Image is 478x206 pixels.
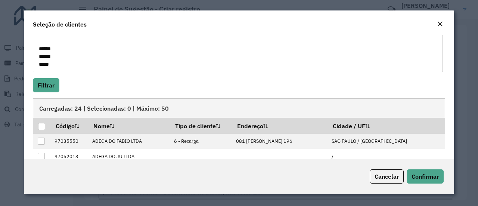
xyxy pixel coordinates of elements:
span: Cancelar [375,173,399,180]
th: Nome [88,118,170,133]
span: Confirmar [412,173,439,180]
td: / [328,149,445,164]
h4: Seleção de clientes [33,20,87,29]
th: Cidade / UF [328,118,445,133]
button: Confirmar [407,169,444,184]
button: Close [435,19,445,29]
div: Carregadas: 24 | Selecionadas: 0 | Máximo: 50 [33,98,445,118]
th: Endereço [232,118,328,133]
td: 97035550 [50,134,88,149]
button: Filtrar [33,78,59,92]
td: ADEGA DO FABIO LTDA [88,134,170,149]
em: Fechar [437,21,443,27]
th: Tipo de cliente [170,118,232,133]
td: 6 - Recarga [170,134,232,149]
td: 97052013 [50,149,88,164]
td: SAO PAULO / [GEOGRAPHIC_DATA] [328,134,445,149]
th: Código [50,118,88,133]
button: Cancelar [370,169,404,184]
td: 081 [PERSON_NAME] 196 [232,134,328,149]
td: ADEGA DO JU LTDA [88,149,170,164]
